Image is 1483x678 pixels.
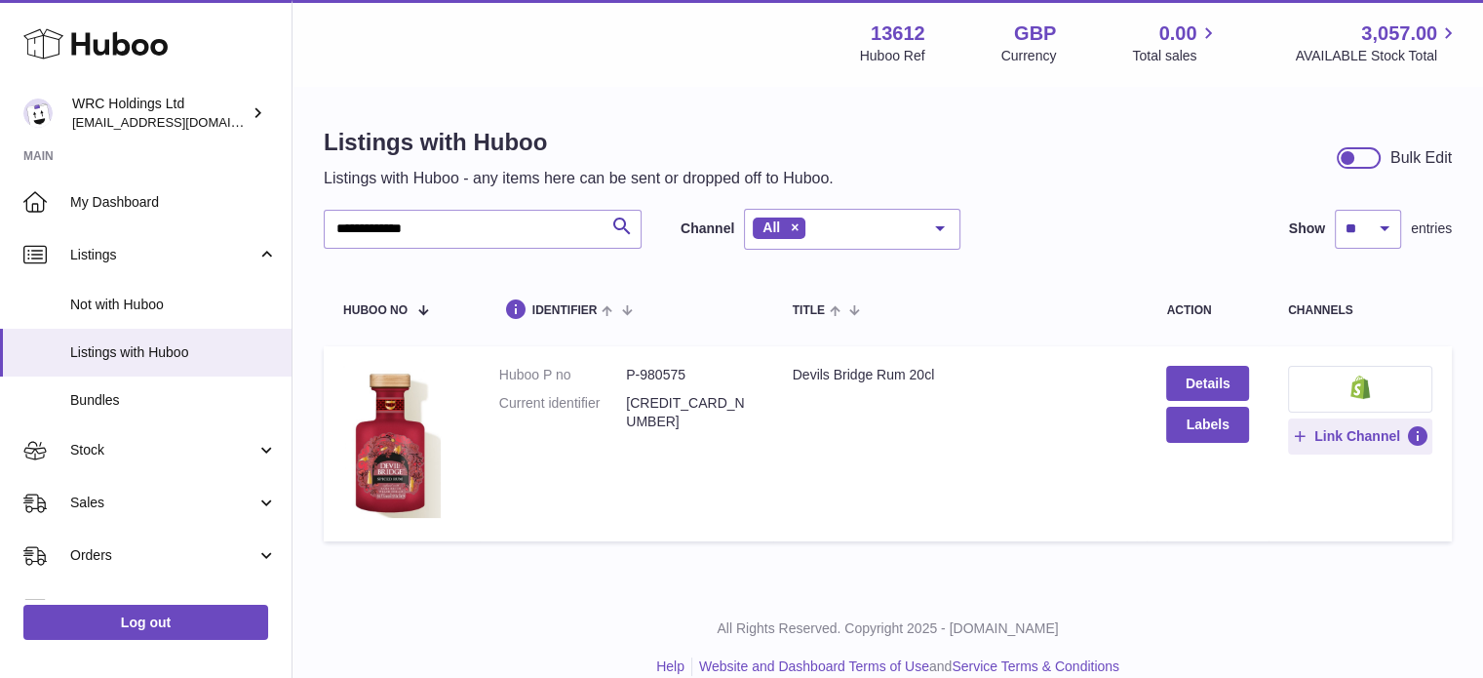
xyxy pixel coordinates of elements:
[532,304,598,317] span: identifier
[1411,219,1452,238] span: entries
[1159,20,1197,47] span: 0.00
[1361,20,1437,47] span: 3,057.00
[70,546,256,565] span: Orders
[762,219,780,235] span: All
[1314,427,1400,445] span: Link Channel
[324,127,834,158] h1: Listings with Huboo
[1001,47,1057,65] div: Currency
[1295,20,1460,65] a: 3,057.00 AVAILABLE Stock Total
[1288,304,1432,317] div: channels
[70,494,256,512] span: Sales
[70,391,277,410] span: Bundles
[952,658,1119,674] a: Service Terms & Conditions
[793,366,1128,384] div: Devils Bridge Rum 20cl
[23,99,53,128] img: internalAdmin-13612@internal.huboo.com
[692,658,1119,676] li: and
[1289,219,1325,238] label: Show
[1166,304,1248,317] div: action
[1132,47,1219,65] span: Total sales
[23,605,268,640] a: Log out
[1295,47,1460,65] span: AVAILABLE Stock Total
[70,599,277,618] span: Usage
[70,441,256,459] span: Stock
[324,168,834,189] p: Listings with Huboo - any items here can be sent or dropped off to Huboo.
[499,394,626,431] dt: Current identifier
[343,366,441,517] img: Devils Bridge Rum 20cl
[681,219,734,238] label: Channel
[1350,376,1371,399] img: shopify-small.png
[70,246,256,264] span: Listings
[793,304,825,317] span: title
[871,20,925,47] strong: 13612
[1390,147,1452,169] div: Bulk Edit
[656,658,684,674] a: Help
[499,366,626,384] dt: Huboo P no
[72,114,287,130] span: [EMAIL_ADDRESS][DOMAIN_NAME]
[1288,419,1432,454] button: Link Channel
[308,619,1467,638] p: All Rights Reserved. Copyright 2025 - [DOMAIN_NAME]
[70,193,277,212] span: My Dashboard
[699,658,929,674] a: Website and Dashboard Terms of Use
[1166,407,1248,442] button: Labels
[70,343,277,362] span: Listings with Huboo
[1014,20,1056,47] strong: GBP
[343,304,408,317] span: Huboo no
[860,47,925,65] div: Huboo Ref
[1132,20,1219,65] a: 0.00 Total sales
[626,366,753,384] dd: P-980575
[1166,366,1248,401] a: Details
[626,394,753,431] dd: [CREDIT_CARD_NUMBER]
[72,95,248,132] div: WRC Holdings Ltd
[70,296,277,314] span: Not with Huboo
